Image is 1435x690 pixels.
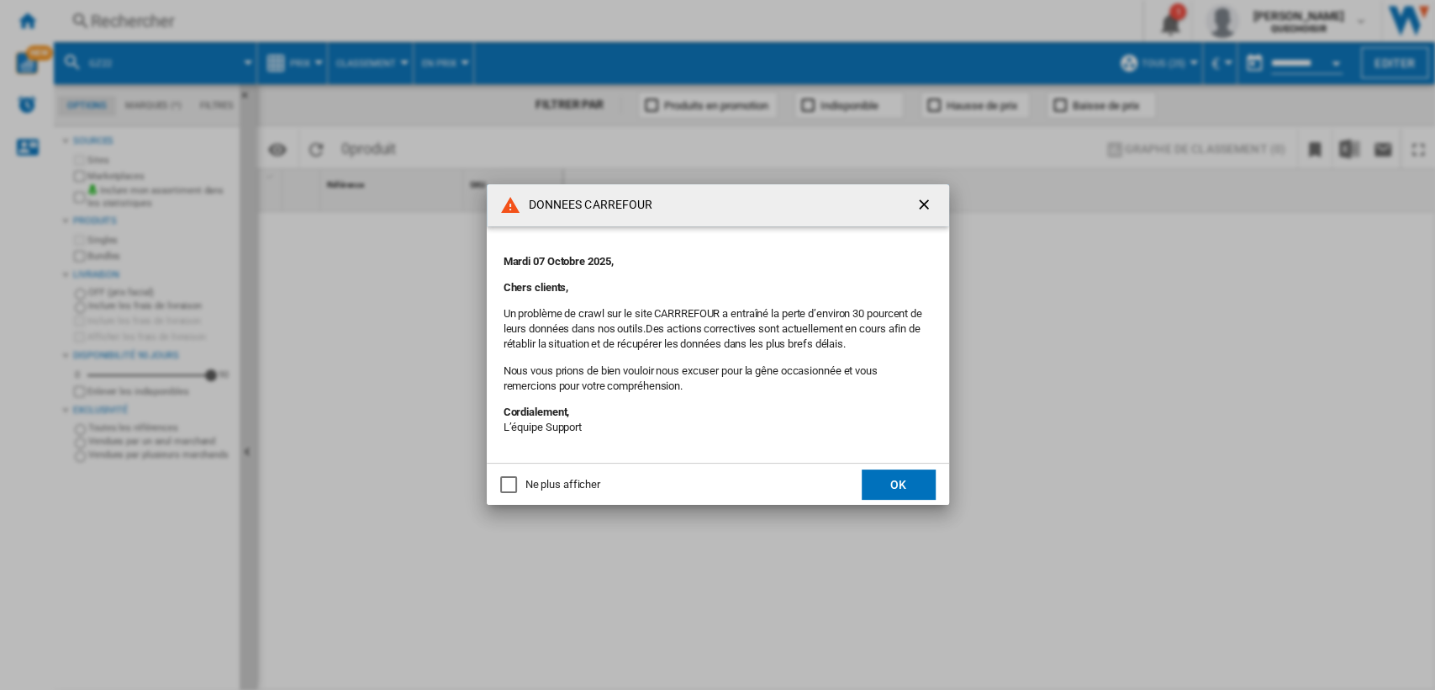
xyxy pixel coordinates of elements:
strong: Mardi 07 Octobre 2025, [504,255,614,268]
button: getI18NText('BUTTONS.CLOSE_DIALOG') [909,188,942,222]
md-checkbox: Ne plus afficher [500,477,600,493]
strong: Chers clients, [504,281,569,294]
button: OK [862,470,936,500]
ng-md-icon: getI18NText('BUTTONS.CLOSE_DIALOG') [915,196,936,216]
p: Nous vous prions de bien vouloir nous excuser pour la gêne occasionnée et vous remercions pour vo... [504,364,932,394]
h4: DONNEES CARREFOUR [520,197,653,214]
p: Un problème de crawl sur le site CARRREFOUR a entraîné la perte d’environ 30 pourcent de leurs do... [504,306,932,353]
strong: Cordialement, [504,406,570,418]
p: L’équipe Support [504,405,932,435]
div: Ne plus afficher [525,477,600,492]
